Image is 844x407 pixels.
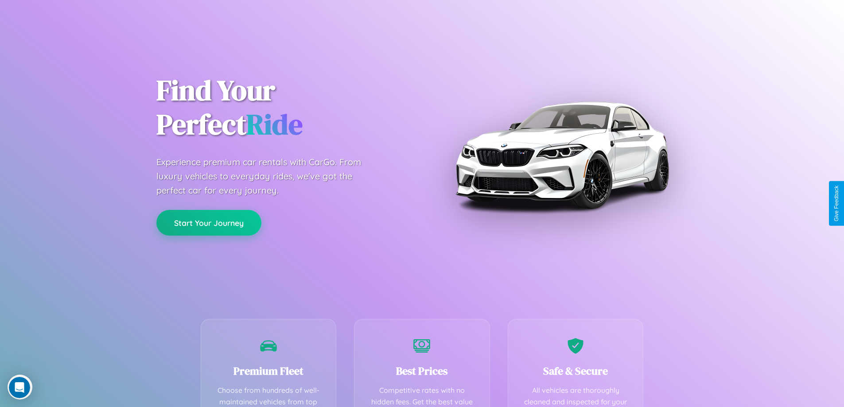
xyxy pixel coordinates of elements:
span: Ride [246,105,303,143]
p: Experience premium car rentals with CarGo. From luxury vehicles to everyday rides, we've got the ... [156,155,378,198]
iframe: Intercom live chat [9,377,30,398]
h3: Best Prices [368,364,476,378]
h3: Premium Fleet [214,364,323,378]
h1: Find Your Perfect [156,74,409,142]
img: Premium BMW car rental vehicle [451,44,673,266]
button: Start Your Journey [156,210,261,236]
iframe: Intercom live chat discovery launcher [8,375,32,399]
div: Give Feedback [833,186,840,221]
h3: Safe & Secure [521,364,630,378]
